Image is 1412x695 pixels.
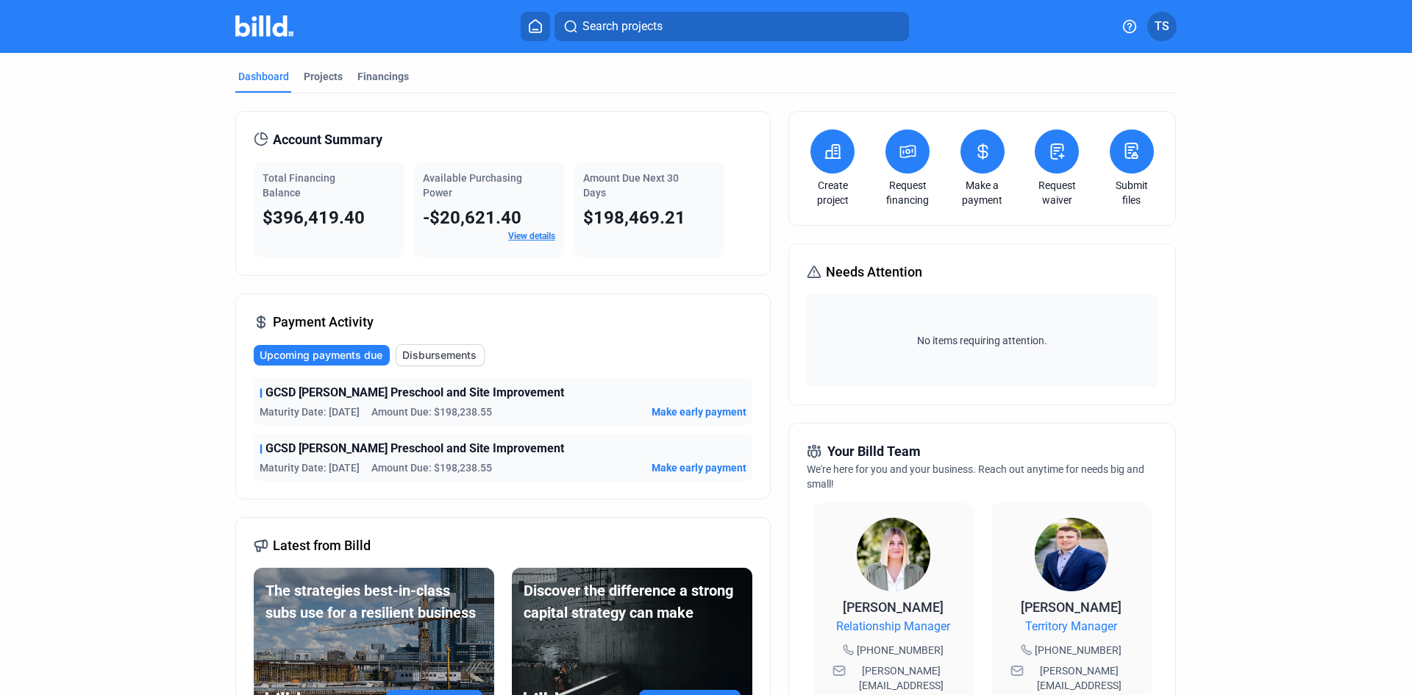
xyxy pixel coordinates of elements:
[524,580,741,624] div: Discover the difference a strong capital strategy can make
[273,535,371,556] span: Latest from Billd
[1106,178,1158,207] a: Submit files
[582,18,663,35] span: Search projects
[813,333,1151,348] span: No items requiring attention.
[1147,12,1177,41] button: TS
[826,262,922,282] span: Needs Attention
[357,69,409,84] div: Financings
[555,12,909,41] button: Search projects
[260,348,382,363] span: Upcoming payments due
[371,404,492,419] span: Amount Due: $198,238.55
[836,618,950,635] span: Relationship Manager
[1035,643,1122,657] span: [PHONE_NUMBER]
[652,460,746,475] button: Make early payment
[396,344,485,366] button: Disbursements
[238,69,289,84] div: Dashboard
[583,207,685,228] span: $198,469.21
[273,129,382,150] span: Account Summary
[235,15,293,37] img: Billd Company Logo
[265,580,482,624] div: The strategies best-in-class subs use for a resilient business
[265,440,564,457] span: GCSD [PERSON_NAME] Preschool and Site Improvement
[1155,18,1169,35] span: TS
[857,518,930,591] img: Relationship Manager
[423,207,521,228] span: -$20,621.40
[260,404,360,419] span: Maturity Date: [DATE]
[652,404,746,419] button: Make early payment
[273,312,374,332] span: Payment Activity
[1031,178,1083,207] a: Request waiver
[304,69,343,84] div: Projects
[807,463,1144,490] span: We're here for you and your business. Reach out anytime for needs big and small!
[423,172,522,199] span: Available Purchasing Power
[260,460,360,475] span: Maturity Date: [DATE]
[263,207,365,228] span: $396,419.40
[1021,599,1122,615] span: [PERSON_NAME]
[254,345,390,366] button: Upcoming payments due
[807,178,858,207] a: Create project
[402,348,477,363] span: Disbursements
[882,178,933,207] a: Request financing
[957,178,1008,207] a: Make a payment
[263,172,335,199] span: Total Financing Balance
[371,460,492,475] span: Amount Due: $198,238.55
[827,441,921,462] span: Your Billd Team
[508,231,555,241] a: View details
[583,172,679,199] span: Amount Due Next 30 Days
[1035,518,1108,591] img: Territory Manager
[265,384,564,402] span: GCSD [PERSON_NAME] Preschool and Site Improvement
[857,643,944,657] span: [PHONE_NUMBER]
[843,599,944,615] span: [PERSON_NAME]
[1025,618,1117,635] span: Territory Manager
